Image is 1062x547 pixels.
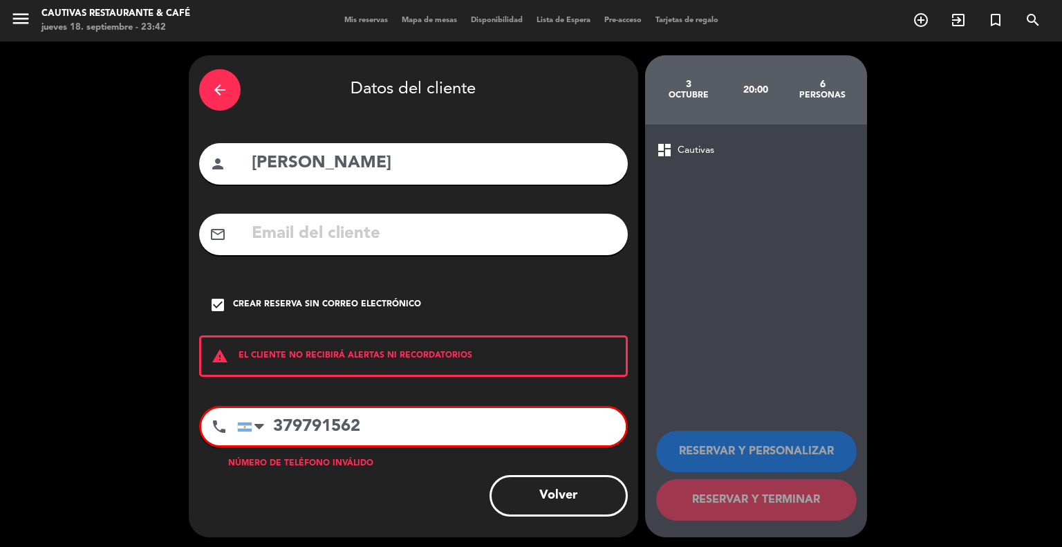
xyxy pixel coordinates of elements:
[649,17,725,24] span: Tarjetas de regalo
[656,479,857,521] button: RESERVAR Y TERMINAR
[201,348,239,364] i: warning
[789,90,856,101] div: personas
[41,21,190,35] div: jueves 18. septiembre - 23:42
[211,418,227,435] i: phone
[395,17,464,24] span: Mapa de mesas
[237,408,626,445] input: Número de teléfono...
[789,79,856,90] div: 6
[656,142,673,158] span: dashboard
[987,12,1004,28] i: turned_in_not
[199,335,628,377] div: EL CLIENTE NO RECIBIRÁ ALERTAS NI RECORDATORIOS
[490,475,628,517] button: Volver
[10,8,31,34] button: menu
[41,7,190,21] div: Cautivas Restaurante & Café
[655,79,723,90] div: 3
[1025,12,1041,28] i: search
[337,17,395,24] span: Mis reservas
[209,297,226,313] i: check_box
[656,431,857,472] button: RESERVAR Y PERSONALIZAR
[722,66,789,114] div: 20:00
[250,220,617,248] input: Email del cliente
[913,12,929,28] i: add_circle_outline
[655,90,723,101] div: octubre
[678,142,714,158] span: Cautivas
[233,298,421,312] div: Crear reserva sin correo electrónico
[530,17,597,24] span: Lista de Espera
[212,82,228,98] i: arrow_back
[238,409,270,445] div: Argentina: +54
[597,17,649,24] span: Pre-acceso
[209,156,226,172] i: person
[199,457,628,471] div: Número de teléfono inválido
[10,8,31,29] i: menu
[950,12,967,28] i: exit_to_app
[199,66,628,114] div: Datos del cliente
[464,17,530,24] span: Disponibilidad
[250,149,617,178] input: Nombre del cliente
[209,226,226,243] i: mail_outline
